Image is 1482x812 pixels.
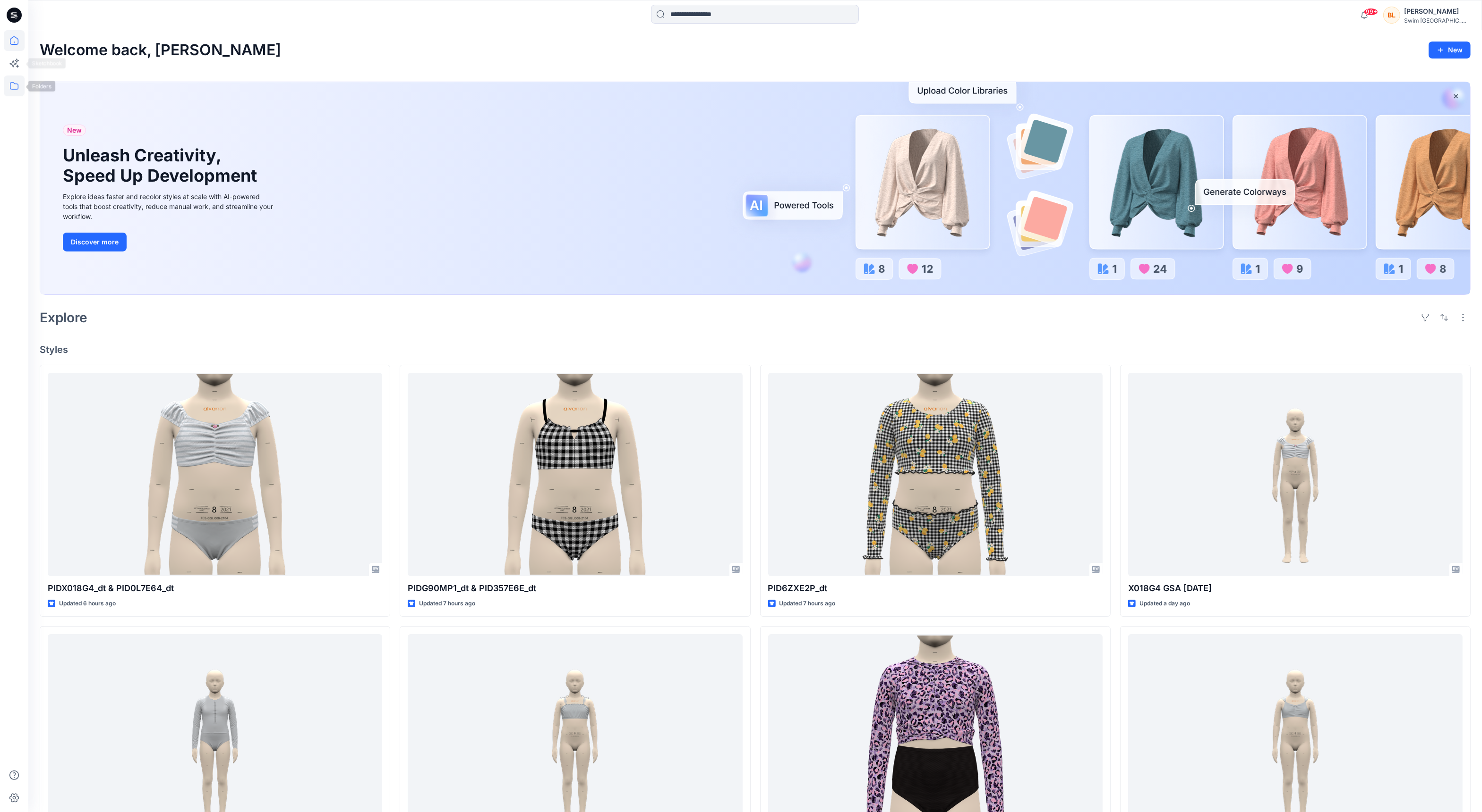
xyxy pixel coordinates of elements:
span: New [67,125,82,136]
a: Discover more [63,233,275,251]
div: BL [1383,7,1400,24]
button: Discover more [63,233,127,251]
h2: Welcome back, [PERSON_NAME] [40,42,281,59]
p: Updated 7 hours ago [419,599,475,609]
h2: Explore [40,310,87,325]
div: [PERSON_NAME] [1404,6,1470,17]
span: 99+ [1364,8,1378,16]
a: PID6ZXE2P_dt [768,373,1103,577]
a: X018G4 GSA 2025.9.2 [1128,373,1463,577]
p: PIDG90MP1_dt & PID357E6E_dt [408,582,742,595]
p: Updated a day ago [1139,599,1190,609]
p: Updated 7 hours ago [780,599,836,609]
p: Updated 6 hours ago [59,599,116,609]
div: Explore ideas faster and recolor styles at scale with AI-powered tools that boost creativity, red... [63,192,275,221]
button: New [1429,42,1471,59]
h4: Styles [40,344,1471,355]
p: PID6ZXE2P_dt [768,582,1103,595]
p: PIDX018G4_dt & PID0L7E64_dt [48,582,382,595]
a: PIDG90MP1_dt & PID357E6E_dt [408,373,742,577]
div: Swim [GEOGRAPHIC_DATA] [1404,17,1470,24]
h1: Unleash Creativity, Speed Up Development [63,145,261,186]
p: X018G4 GSA [DATE] [1128,582,1463,595]
a: PIDX018G4_dt & PID0L7E64_dt [48,373,382,577]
